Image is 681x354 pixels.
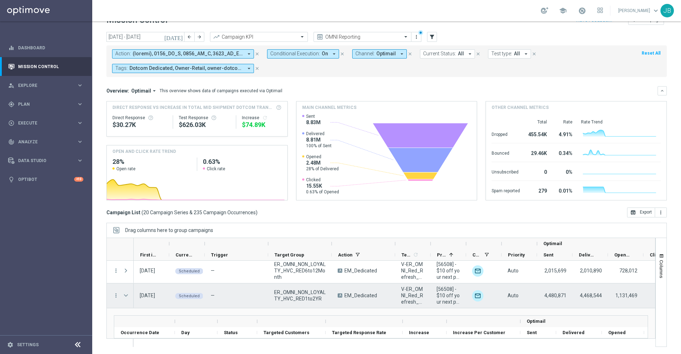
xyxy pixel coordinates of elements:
button: keyboard_arrow_down [658,86,667,95]
button: more_vert [413,33,420,41]
i: [DATE] [164,34,183,40]
span: Trigger [211,252,228,258]
i: open_in_browser [630,210,636,215]
colored-tag: Scheduled [175,292,203,299]
span: Plan [18,102,77,106]
span: (blanks) 2024_DC_C 2024_DC_L 2024_DC_N/Y + 334 more [133,51,243,57]
i: arrow_drop_down [246,65,252,72]
div: Plan [8,101,77,107]
div: Increase [242,115,281,121]
button: open_in_browser Export [627,208,655,217]
button: play_circle_outline Execute keyboard_arrow_right [8,120,84,126]
i: keyboard_arrow_right [77,138,83,145]
button: gps_fixed Plan keyboard_arrow_right [8,101,84,107]
div: 0% [555,166,572,177]
span: Current Status [176,252,193,258]
span: Sent [543,252,553,258]
div: 279 [528,184,547,196]
span: Action: [115,51,131,57]
span: 8.83M [306,119,321,126]
div: Row Groups [125,227,213,233]
i: keyboard_arrow_right [77,101,83,107]
button: Channel: Optimail arrow_drop_down [352,49,407,59]
div: Data Studio [8,157,77,164]
span: Columns [659,260,664,278]
colored-tag: Scheduled [175,267,203,274]
button: refresh [262,115,268,121]
span: Analyze [18,140,77,144]
button: close [254,65,260,72]
span: keyboard_arrow_down [652,7,660,15]
span: Auto [508,293,519,298]
span: Optimail [376,51,396,57]
i: play_circle_outline [8,120,15,126]
span: A [338,269,342,273]
div: This overview shows data of campaigns executed via Optimail [160,88,282,94]
div: Execute [8,120,77,126]
span: Dotcom Dedicated Owner-Retail owner-dotcom-dedicated owner-omni-dedicated + 1 more [129,65,243,71]
div: Optimail [472,290,483,302]
span: Scheduled [179,294,200,298]
i: gps_fixed [8,101,15,107]
span: ER_OMNI_NON_LOYALTY_HVC_RED1to2YR [274,289,326,302]
h4: OPEN AND CLICK RATE TREND [112,148,176,155]
button: track_changes Analyze keyboard_arrow_right [8,139,84,145]
span: On [322,51,328,57]
span: Opened [608,330,626,335]
i: keyboard_arrow_right [77,120,83,126]
span: Optimail [543,241,562,246]
span: Increase [409,330,429,335]
span: Channel: [355,51,375,57]
button: Reset All [641,49,661,57]
a: Optibot [18,170,74,189]
span: EM_Dedicated [344,292,377,299]
i: filter_alt [429,34,435,40]
span: — [211,268,215,273]
i: settings [7,342,13,348]
span: Sent [527,330,537,335]
span: 728,012 [619,268,637,273]
span: ( [142,209,143,216]
i: lightbulb [8,176,15,183]
i: trending_up [213,33,220,40]
button: Conditional Execution: On arrow_drop_down [267,49,339,59]
button: Optimail arrow_drop_down [129,88,160,94]
button: Mission Control [8,64,84,70]
span: Open rate [116,166,135,172]
span: 8.81M [306,137,332,143]
i: preview [316,33,323,40]
span: Action [338,252,353,258]
button: close [254,50,260,58]
h2: 28% [112,157,191,166]
span: Data Studio [18,159,77,163]
i: arrow_drop_down [246,51,252,57]
div: 455.54K [528,128,547,139]
span: Optimail [131,88,151,94]
i: close [408,51,413,56]
span: 100% of Sent [306,143,332,149]
div: Dropped [492,128,520,139]
div: Test Response [179,115,230,121]
span: Delivered [579,252,596,258]
div: Rate Trend [581,119,661,125]
i: refresh [413,252,419,258]
span: 1,131,469 [615,293,637,298]
span: Execute [18,121,77,125]
span: Scheduled [179,269,200,273]
a: [PERSON_NAME]keyboard_arrow_down [618,5,660,16]
ng-select: Campaign KPI [210,32,308,42]
i: more_vert [113,292,119,299]
span: 2.48M [306,160,339,166]
i: arrow_back [187,34,192,39]
div: Dashboard [8,38,83,57]
button: arrow_back [184,32,194,42]
div: 29.46K [528,147,547,158]
span: Priority [508,252,525,258]
span: First in Range [140,252,157,258]
div: equalizer Dashboard [8,45,84,51]
span: Current Status: [423,51,456,57]
span: 28% of Delivered [306,166,339,172]
span: school [559,7,567,15]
